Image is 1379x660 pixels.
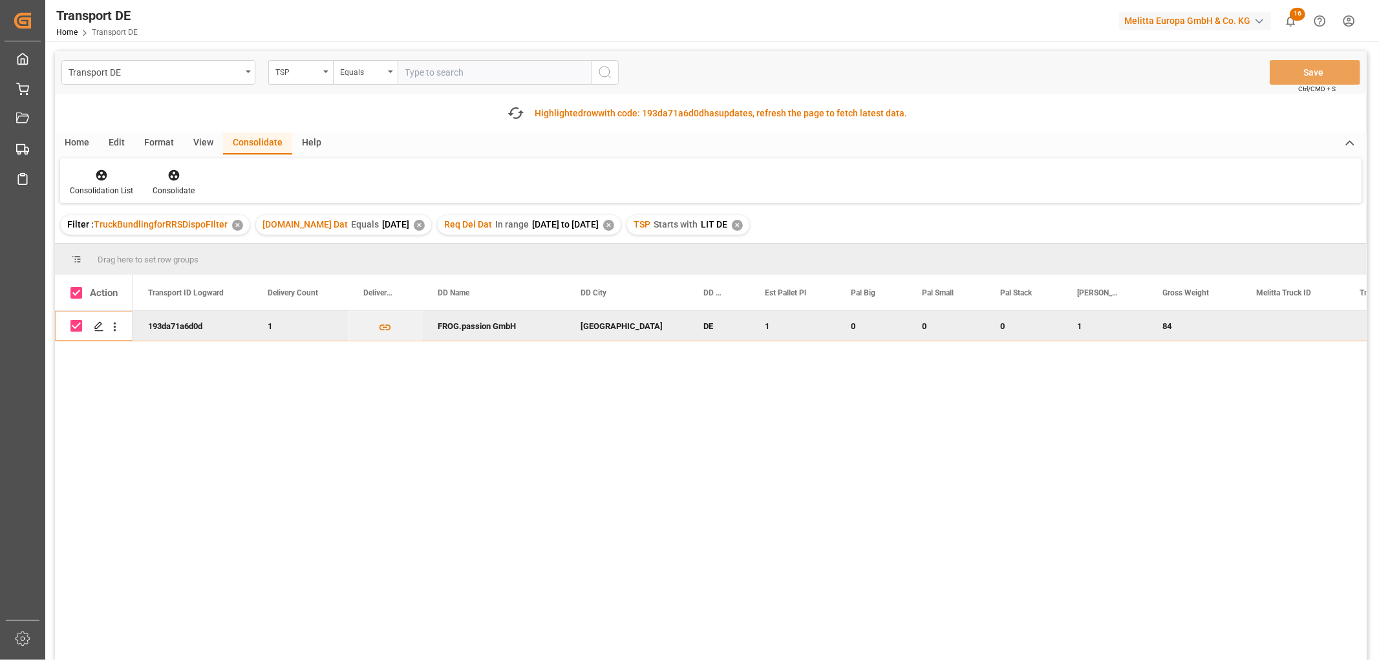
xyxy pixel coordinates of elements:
[851,288,875,297] span: Pal Big
[351,219,379,229] span: Equals
[56,6,138,25] div: Transport DE
[654,219,698,229] span: Starts with
[133,311,252,341] div: 193da71a6d0d
[252,311,348,341] div: 1
[94,219,228,229] span: TruckBundlingforRRSDispoFIlter
[906,311,985,341] div: 0
[701,219,727,229] span: LIT DE
[535,107,908,120] div: Highlighted with code: updates, refresh the page to fetch latest data.
[148,288,224,297] span: Transport ID Logward
[643,108,705,118] span: 193da71a6d0d
[56,28,78,37] a: Home
[98,255,198,264] span: Drag here to set row groups
[581,288,606,297] span: DD City
[584,108,599,118] span: row
[922,288,954,297] span: Pal Small
[1276,6,1305,36] button: show 16 new notifications
[340,63,384,78] div: Equals
[90,287,118,299] div: Action
[1298,84,1336,94] span: Ctrl/CMD + S
[292,133,331,154] div: Help
[262,219,348,229] span: [DOMAIN_NAME] Dat
[603,220,614,231] div: ✕
[61,60,255,85] button: open menu
[1162,288,1209,297] span: Gross Weight
[223,133,292,154] div: Consolidate
[153,185,195,197] div: Consolidate
[1270,60,1360,85] button: Save
[703,288,722,297] span: DD Country
[765,288,806,297] span: Est Pallet Pl
[1256,288,1311,297] span: Melitta Truck ID
[705,108,720,118] span: has
[688,311,749,341] div: DE
[985,311,1062,341] div: 0
[69,63,241,80] div: Transport DE
[732,220,743,231] div: ✕
[444,219,492,229] span: Req Del Dat
[70,185,133,197] div: Consolidation List
[333,60,398,85] button: open menu
[1290,8,1305,21] span: 16
[592,60,619,85] button: search button
[1077,288,1120,297] span: [PERSON_NAME]
[1062,311,1147,341] div: 1
[532,219,599,229] span: [DATE] to [DATE]
[55,133,99,154] div: Home
[1147,311,1241,341] div: 84
[55,311,133,341] div: Press SPACE to deselect this row.
[134,133,184,154] div: Format
[268,60,333,85] button: open menu
[232,220,243,231] div: ✕
[422,311,565,341] div: FROG.passion GmbH
[1000,288,1032,297] span: Pal Stack
[275,63,319,78] div: TSP
[565,311,688,341] div: [GEOGRAPHIC_DATA]
[382,219,409,229] span: [DATE]
[634,219,650,229] span: TSP
[495,219,529,229] span: In range
[398,60,592,85] input: Type to search
[1305,6,1334,36] button: Help Center
[268,288,318,297] span: Delivery Count
[99,133,134,154] div: Edit
[749,311,835,341] div: 1
[438,288,469,297] span: DD Name
[363,288,395,297] span: Delivery List
[1119,8,1276,33] button: Melitta Europa GmbH & Co. KG
[414,220,425,231] div: ✕
[184,133,223,154] div: View
[835,311,906,341] div: 0
[67,219,94,229] span: Filter :
[1119,12,1271,30] div: Melitta Europa GmbH & Co. KG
